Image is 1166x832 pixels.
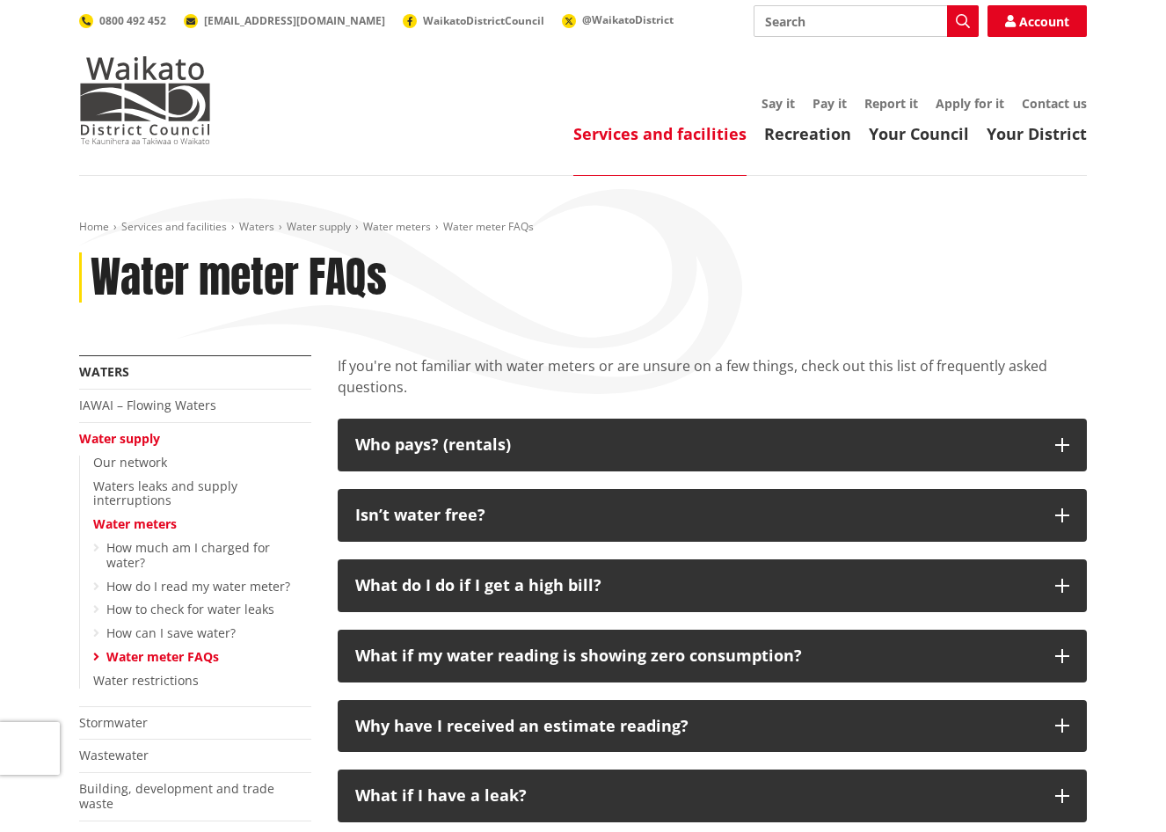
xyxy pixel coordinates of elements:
[93,515,177,532] a: Water meters
[403,13,544,28] a: WaikatoDistrictCouncil
[355,507,1038,524] p: Isn’t water free?
[79,13,166,28] a: 0800 492 452
[355,577,1038,595] p: What do I do if I get a high bill?
[813,95,847,112] a: Pay it
[184,13,385,28] a: [EMAIL_ADDRESS][DOMAIN_NAME]
[287,219,351,234] a: Water supply
[106,539,270,571] a: How much am I charged for water?
[106,624,236,641] a: How can I save water?
[93,672,199,689] a: Water restrictions
[582,12,674,27] span: @WaikatoDistrict
[1022,95,1087,112] a: Contact us
[79,747,149,763] a: Wastewater
[79,397,216,413] a: IAWAI – Flowing Waters
[762,95,795,112] a: Say it
[338,489,1087,542] button: Isn’t water free?
[363,219,431,234] a: Water meters
[106,601,274,617] a: How to check for water leaks
[355,787,1038,805] p: What if I have a leak?
[79,219,109,234] a: Home
[79,714,148,731] a: Stormwater
[869,123,969,144] a: Your Council
[562,12,674,27] a: @WaikatoDistrict
[355,718,1038,735] p: Why have I received an estimate reading?
[106,648,219,665] a: Water meter FAQs
[99,13,166,28] span: 0800 492 452
[79,363,129,380] a: Waters
[79,220,1087,235] nav: breadcrumb
[423,13,544,28] span: WaikatoDistrictCouncil
[338,630,1087,682] button: What if my water reading is showing zero consumption?
[79,56,211,144] img: Waikato District Council - Te Kaunihera aa Takiwaa o Waikato
[754,5,979,37] input: Search input
[338,770,1087,822] button: What if I have a leak?
[121,219,227,234] a: Services and facilities
[764,123,851,144] a: Recreation
[338,355,1087,419] div: If you're not familiar with water meters or are unsure on a few things, check out this list of fr...
[355,647,1038,665] p: What if my water reading is showing zero consumption?
[987,5,1087,37] a: Account
[338,419,1087,471] button: Who pays? (rentals)
[573,123,747,144] a: Services and facilities
[987,123,1087,144] a: Your District
[864,95,918,112] a: Report it
[443,219,534,234] span: Water meter FAQs
[338,700,1087,753] button: Why have I received an estimate reading?
[239,219,274,234] a: Waters
[79,430,160,447] a: Water supply
[106,578,290,595] a: How do I read my water meter?
[79,780,274,812] a: Building, development and trade waste
[338,559,1087,612] button: What do I do if I get a high bill?
[936,95,1004,112] a: Apply for it
[93,478,237,509] a: Waters leaks and supply interruptions
[91,252,387,303] h1: Water meter FAQs
[355,436,1038,454] p: Who pays? (rentals)
[204,13,385,28] span: [EMAIL_ADDRESS][DOMAIN_NAME]
[93,454,167,471] a: Our network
